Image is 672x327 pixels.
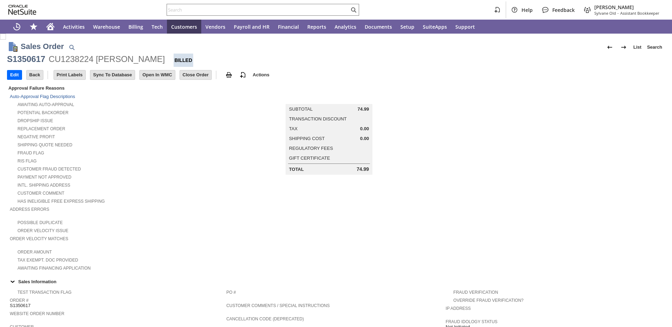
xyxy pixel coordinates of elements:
[49,54,165,65] div: CU1238224 [PERSON_NAME]
[419,20,451,34] a: SuiteApps
[17,175,71,180] a: Payment not approved
[365,23,392,30] span: Documents
[42,20,59,34] a: Home
[307,23,326,30] span: Reports
[17,191,64,196] a: Customer Comment
[17,250,52,255] a: Order Amount
[21,41,64,52] h1: Sales Order
[10,303,30,308] span: S1350617
[7,70,22,79] input: Edit
[10,94,75,99] a: Auto-Approval Flag Descriptions
[140,70,175,79] input: Open In WMC
[167,20,201,34] a: Customers
[289,155,330,161] a: Gift Certificate
[17,199,105,204] a: Has Ineligible Free Express Shipping
[239,71,247,79] img: add-record.svg
[423,23,447,30] span: SuiteApps
[451,20,479,34] a: Support
[335,23,356,30] span: Analytics
[289,167,304,172] a: Total
[180,70,211,79] input: Close Order
[234,23,269,30] span: Payroll and HR
[17,134,55,139] a: Negative Profit
[63,23,85,30] span: Activities
[453,298,523,303] a: Override Fraud Verification?
[13,22,21,31] svg: Recent Records
[360,126,369,132] span: 0.00
[453,290,498,295] a: Fraud Verification
[357,166,369,172] span: 74.99
[349,6,358,14] svg: Search
[10,207,49,212] a: Address Errors
[226,303,330,308] a: Customer Comments / Special Instructions
[400,23,414,30] span: Setup
[446,319,497,324] a: Fraud Idology Status
[17,266,91,271] a: Awaiting Financing Application
[124,20,147,34] a: Billing
[29,22,38,31] svg: Shortcuts
[17,290,71,295] a: Test Transaction Flag
[10,298,28,303] a: Order #
[10,236,68,241] a: Order Velocity Matches
[147,20,167,34] a: Tech
[17,258,78,263] a: Tax Exempt. Doc Provided
[17,220,63,225] a: Possible Duplicate
[289,106,313,112] a: Subtotal
[8,5,36,15] svg: logo
[25,20,42,34] div: Shortcuts
[89,20,124,34] a: Warehouse
[128,23,143,30] span: Billing
[644,42,665,53] a: Search
[7,54,45,65] div: S1350617
[7,84,224,92] div: Approval Failure Reasons
[205,23,225,30] span: Vendors
[17,102,74,107] a: Awaiting Auto-Approval
[250,72,272,77] a: Actions
[289,146,333,151] a: Regulatory Fees
[286,93,372,104] caption: Summary
[594,11,616,16] span: Sylvane Old
[17,118,53,123] a: Dropship Issue
[10,311,64,316] a: Website Order Number
[330,20,360,34] a: Analytics
[446,306,471,311] a: IP Address
[17,142,72,147] a: Shipping Quote Needed
[17,151,44,155] a: Fraud Flag
[620,11,659,16] span: Assistant Bookkeeper
[594,4,659,11] span: [PERSON_NAME]
[152,23,163,30] span: Tech
[303,20,330,34] a: Reports
[631,42,644,53] a: List
[552,7,575,13] span: Feedback
[54,70,85,79] input: Print Labels
[289,136,325,141] a: Shipping Cost
[174,54,194,67] div: Billed
[617,11,619,16] span: -
[230,20,274,34] a: Payroll and HR
[455,23,475,30] span: Support
[225,71,233,79] img: print.svg
[619,43,628,51] img: Next
[360,136,369,141] span: 0.00
[226,316,304,321] a: Cancellation Code (deprecated)
[360,20,396,34] a: Documents
[289,126,297,131] a: Tax
[7,277,662,286] div: Sales Information
[68,43,76,51] img: Quick Find
[278,23,299,30] span: Financial
[226,290,236,295] a: PO #
[274,20,303,34] a: Financial
[521,7,533,13] span: Help
[90,70,135,79] input: Sync To Database
[605,43,614,51] img: Previous
[93,23,120,30] span: Warehouse
[17,159,37,163] a: RIS flag
[27,70,43,79] input: Back
[358,106,369,112] span: 74.99
[201,20,230,34] a: Vendors
[17,228,68,233] a: Order Velocity Issue
[17,126,65,131] a: Replacement Order
[171,23,197,30] span: Customers
[59,20,89,34] a: Activities
[7,277,665,286] td: Sales Information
